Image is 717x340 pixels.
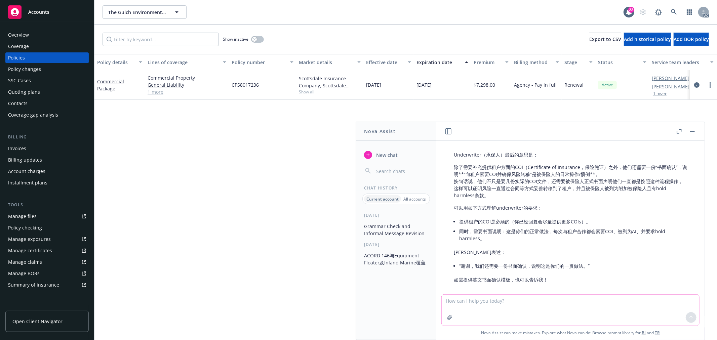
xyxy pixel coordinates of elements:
[667,5,681,19] a: Search
[361,221,431,239] button: Grammar Check and Informal Message Revision
[8,143,26,154] div: Invoices
[642,330,646,336] a: BI
[108,9,166,16] span: The Gulch Environmental Foundation
[459,261,687,271] li: “谢谢，我们还需要一份书面确认，说明这是你们的一贯做法。”
[589,33,621,46] button: Export to CSV
[564,81,584,88] span: Renewal
[8,52,25,63] div: Policies
[8,110,58,120] div: Coverage gap analysis
[299,75,361,89] div: Scottsdale Insurance Company, Scottsdale Insurance Company (Nationwide), Burns & Wilcox
[8,257,42,267] div: Manage claims
[229,54,296,70] button: Policy number
[674,36,709,42] span: Add BOR policy
[366,196,399,202] p: Current account
[363,54,414,70] button: Effective date
[414,54,471,70] button: Expiration date
[5,202,89,208] div: Tools
[514,59,552,66] div: Billing method
[356,242,436,247] div: [DATE]
[8,64,41,75] div: Policy changes
[5,41,89,52] a: Coverage
[5,134,89,140] div: Billing
[595,54,649,70] button: Status
[454,164,687,199] p: 除了需要补充提供租户方面的COI（Certificate of Insurance，保险凭证）之外，他们还需要一份“书面确认”，说明**“向租户索要COI并确保风险转移”是被保险人的日常操作/惯...
[8,98,28,109] div: Contacts
[439,326,702,340] span: Nova Assist can make mistakes. Explore what Nova can do: Browse prompt library for and
[562,54,595,70] button: Stage
[5,75,89,86] a: SSC Cases
[361,149,431,161] button: New chat
[5,98,89,109] a: Contacts
[693,81,701,89] a: circleInformation
[5,304,89,310] div: Analytics hub
[366,81,381,88] span: [DATE]
[5,211,89,222] a: Manage files
[232,81,259,88] span: CPS8017236
[361,250,431,268] button: ACORD 146与Equipment Floater及Inland Marine覆盖
[598,59,639,66] div: Status
[628,7,634,13] div: 22
[5,280,89,290] a: Summary of insurance
[454,249,687,256] p: [PERSON_NAME]表述：
[589,36,621,42] span: Export to CSV
[454,151,687,158] p: Underwriter（承保人）最后的意思是：
[564,59,585,66] div: Stage
[5,110,89,120] a: Coverage gap analysis
[649,54,716,70] button: Service team leaders
[5,177,89,188] a: Installment plans
[103,5,187,19] button: The Gulch Environmental Foundation
[5,30,89,40] a: Overview
[652,83,689,90] a: [PERSON_NAME]
[683,5,696,19] a: Switch app
[652,59,706,66] div: Service team leaders
[356,185,436,191] div: Chat History
[636,5,650,19] a: Start snowing
[299,89,361,95] span: Show all
[148,88,226,95] a: 1 more
[514,81,557,88] span: Agency - Pay in full
[8,166,45,177] div: Account charges
[5,166,89,177] a: Account charges
[299,59,353,66] div: Market details
[296,54,363,70] button: Market details
[416,59,461,66] div: Expiration date
[148,59,219,66] div: Lines of coverage
[103,33,219,46] input: Filter by keyword...
[706,81,714,89] a: more
[674,33,709,46] button: Add BOR policy
[12,318,63,325] span: Open Client Navigator
[403,196,426,202] p: All accounts
[601,82,614,88] span: Active
[232,59,286,66] div: Policy number
[8,222,42,233] div: Policy checking
[8,268,40,279] div: Manage BORs
[8,245,52,256] div: Manage certificates
[375,152,398,159] span: New chat
[474,59,501,66] div: Premium
[8,280,59,290] div: Summary of insurance
[5,155,89,165] a: Billing updates
[652,5,665,19] a: Report a Bug
[5,64,89,75] a: Policy changes
[94,54,145,70] button: Policy details
[454,204,687,211] p: 可以用如下方式理解underwriter的要求：
[454,276,687,283] p: 如需提供英文书面确认模板，也可以告诉我！
[5,3,89,22] a: Accounts
[8,234,51,245] div: Manage exposures
[459,217,687,226] li: 提供租户的COI是必须的（你已经回复会尽量提供更多COIs）。
[5,87,89,97] a: Quoting plans
[8,155,42,165] div: Billing updates
[5,234,89,245] a: Manage exposures
[624,33,671,46] button: Add historical policy
[5,222,89,233] a: Policy checking
[8,41,29,52] div: Coverage
[97,59,135,66] div: Policy details
[5,245,89,256] a: Manage certificates
[364,128,396,135] h1: Nova Assist
[356,212,436,218] div: [DATE]
[8,211,37,222] div: Manage files
[652,75,689,82] a: [PERSON_NAME]
[459,226,687,243] li: 同时，需要书面说明：这是你们的正常做法，每次与租户合作都会索要COI、被列为AI、并要求hold harmless。
[416,81,432,88] span: [DATE]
